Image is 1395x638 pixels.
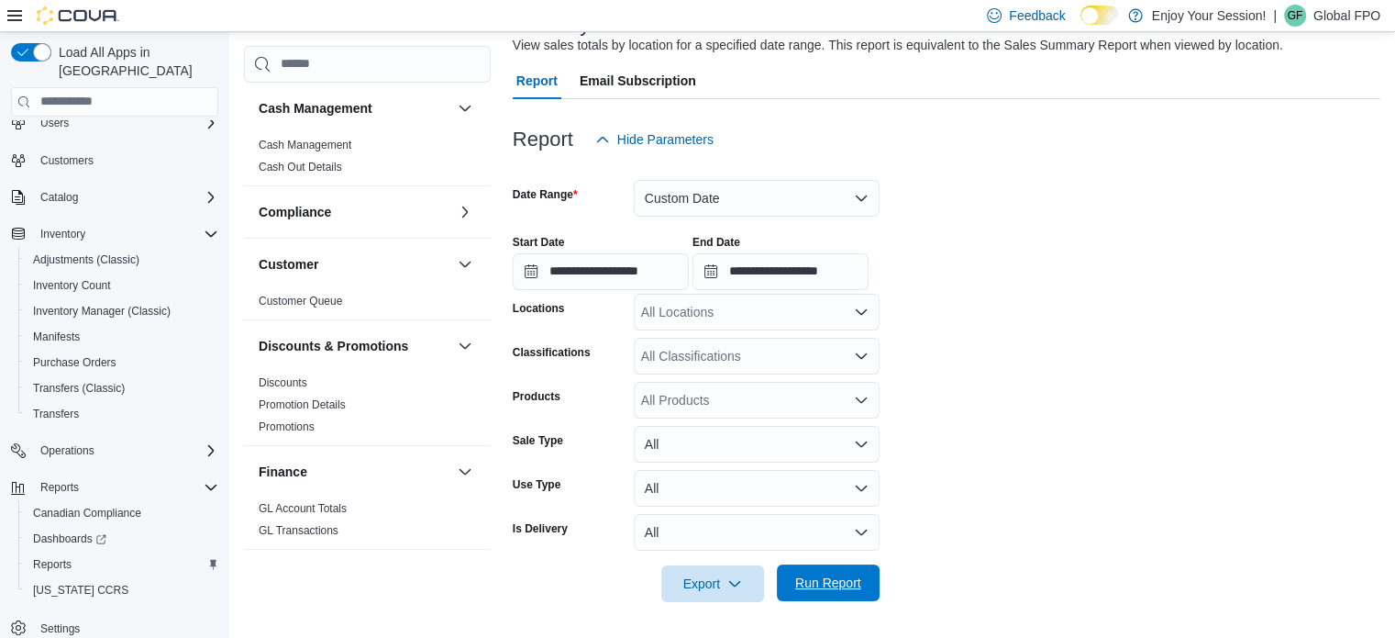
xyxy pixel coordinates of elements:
a: Purchase Orders [26,352,124,374]
a: Customer Queue [259,295,342,308]
span: Export [672,565,753,602]
a: Adjustments (Classic) [26,249,147,271]
button: Customers [4,147,226,173]
button: Inventory [33,223,93,245]
span: Inventory [33,223,218,245]
a: Reports [26,554,79,576]
a: Cash Management [259,139,351,151]
button: Inventory Manager (Classic) [18,298,226,324]
h3: Finance [259,463,307,481]
button: Customer [454,253,476,275]
a: Inventory Count [26,274,118,297]
label: Is Delivery [513,521,568,536]
a: Discounts [259,376,307,389]
a: Dashboards [26,528,114,550]
span: Operations [33,440,218,462]
span: Hide Parameters [617,130,714,149]
span: Reports [26,554,218,576]
a: [US_STATE] CCRS [26,579,136,601]
h3: Customer [259,255,318,274]
span: Transfers [33,407,79,421]
a: Cash Out Details [259,161,342,173]
span: Purchase Orders [33,355,116,370]
span: Dark Mode [1080,25,1081,26]
span: Purchase Orders [26,352,218,374]
span: Manifests [26,326,218,348]
span: Inventory Count [26,274,218,297]
span: Canadian Compliance [33,506,141,520]
span: Cash Out Details [259,160,342,174]
button: Canadian Compliance [18,500,226,526]
span: Adjustments (Classic) [33,252,139,267]
button: Users [33,112,76,134]
a: GL Transactions [259,524,338,537]
button: Export [661,565,764,602]
input: Press the down key to open a popover containing a calendar. [513,253,689,290]
p: Global FPO [1313,5,1380,27]
span: Dashboards [33,532,106,546]
a: Dashboards [18,526,226,552]
a: Canadian Compliance [26,502,149,524]
span: Discounts [259,375,307,390]
span: Canadian Compliance [26,502,218,524]
button: Transfers (Classic) [18,375,226,401]
button: Cash Management [454,97,476,119]
span: GL Transactions [259,523,338,538]
span: Inventory [40,227,85,241]
button: Reports [18,552,226,577]
a: Promotion Details [259,398,346,411]
div: Finance [244,498,491,549]
span: Promotions [259,420,315,434]
button: Transfers [18,401,226,427]
button: Catalog [4,185,226,210]
span: Manifests [33,330,80,344]
span: Cash Management [259,138,351,152]
h3: Cash Management [259,99,372,118]
span: Customers [40,153,94,168]
span: Email Subscription [580,62,696,99]
button: Reports [33,476,86,498]
span: Inventory Manager (Classic) [33,304,171,319]
button: All [634,470,880,507]
span: Dashboards [26,528,218,550]
img: Cova [37,6,119,25]
span: Transfers (Classic) [33,381,125,396]
button: Reports [4,475,226,500]
button: Users [4,110,226,136]
button: Open list of options [854,349,869,364]
button: Open list of options [854,305,869,319]
label: Classifications [513,345,591,360]
span: Promotion Details [259,397,346,412]
button: [US_STATE] CCRS [18,577,226,603]
a: Promotions [259,420,315,433]
span: Report [516,62,558,99]
button: Operations [33,440,102,462]
label: Sale Type [513,433,563,448]
span: [US_STATE] CCRS [33,583,128,598]
span: Operations [40,443,94,458]
a: GL Account Totals [259,502,347,515]
span: Adjustments (Classic) [26,249,218,271]
span: Users [33,112,218,134]
label: Products [513,389,560,404]
button: Customer [259,255,450,274]
span: Transfers [26,403,218,425]
span: Reports [40,480,79,495]
span: Reports [33,476,218,498]
button: Finance [259,463,450,481]
button: Cash Management [259,99,450,118]
h3: Discounts & Promotions [259,337,408,355]
button: Purchase Orders [18,350,226,375]
button: All [634,514,880,551]
button: Custom Date [634,180,880,217]
span: Settings [40,621,80,636]
a: Transfers [26,403,86,425]
button: Compliance [259,203,450,221]
button: All [634,426,880,463]
span: Inventory Manager (Classic) [26,300,218,322]
label: Locations [513,301,565,316]
span: Run Report [795,574,861,592]
h3: Report [513,129,573,151]
a: Transfers (Classic) [26,377,132,399]
div: Cash Management [244,134,491,185]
